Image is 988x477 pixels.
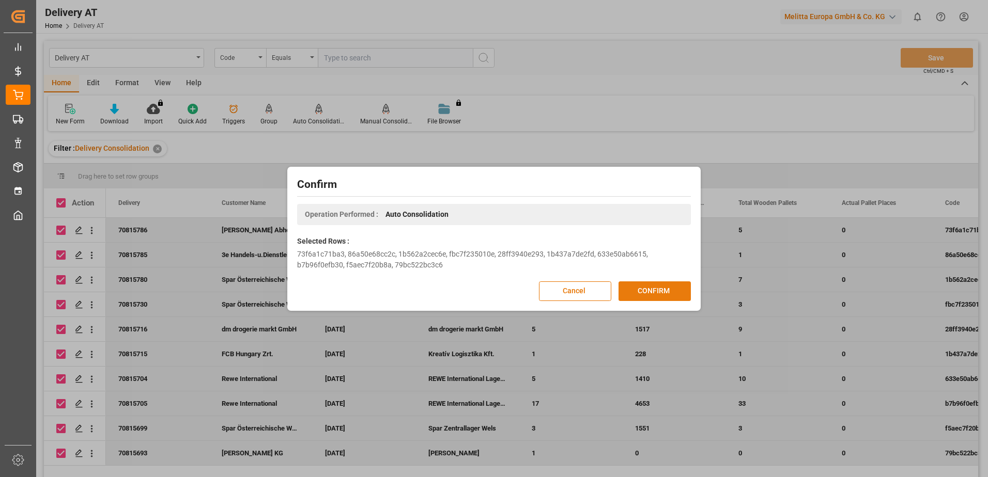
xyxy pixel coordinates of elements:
[297,177,691,193] h2: Confirm
[619,281,691,301] button: CONFIRM
[305,209,378,220] span: Operation Performed :
[385,209,449,220] span: Auto Consolidation
[539,281,611,301] button: Cancel
[297,249,691,271] div: 73f6a1c71ba3, 86a50e68cc2c, 1b562a2cec6e, fbc7f235010e, 28ff3940e293, 1b437a7de2fd, 633e50ab6615,...
[297,236,349,247] label: Selected Rows :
